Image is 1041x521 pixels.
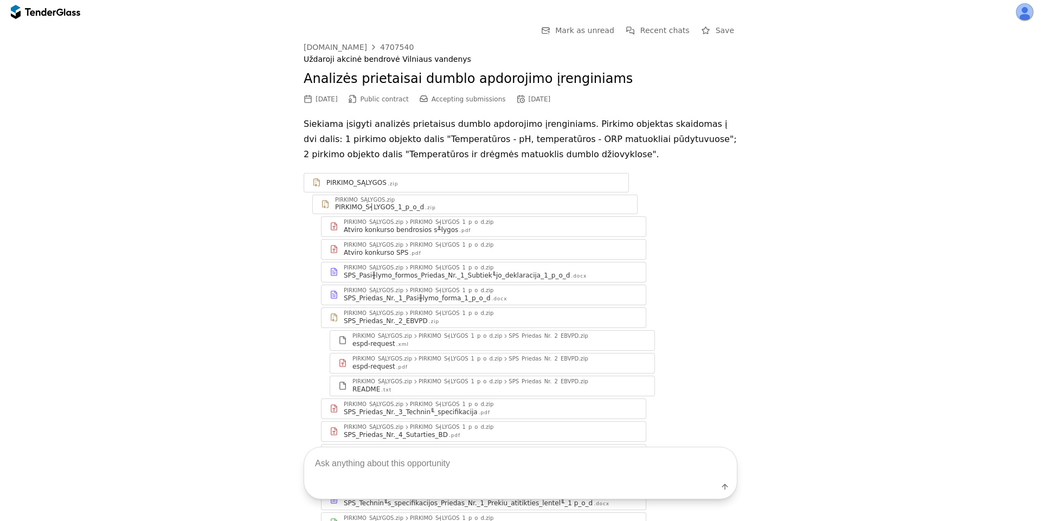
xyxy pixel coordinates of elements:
[716,26,734,35] span: Save
[509,356,588,362] div: SPS_Priedas_Nr._2_EBVPD.zip
[623,24,693,37] button: Recent chats
[344,288,403,293] div: PIRKIMO_SĄLYGOS.zip
[326,178,387,187] div: PIRKIMO_SĄLYGOS
[509,333,588,339] div: SPS_Priedas_Nr._2_EBVPD.zip
[344,226,458,234] div: Atviro konkurso bendrosios s╨lygos
[330,353,655,374] a: PIRKIMO_SĄLYGOS.zipPIRKIMO_S╡LYGOS_1_p_o_d.zipSPS_Priedas_Nr._2_EBVPD.zipespd-request.pdf
[698,24,737,37] button: Save
[380,43,414,51] div: 4707540
[410,265,493,271] div: PIRKIMO_S╡LYGOS_1_p_o_d.zip
[304,43,367,51] div: [DOMAIN_NAME]
[321,216,646,237] a: PIRKIMO_SĄLYGOS.zipPIRKIMO_S╡LYGOS_1_p_o_d.zipAtviro konkurso bendrosios s╨lygos.pdf
[304,55,737,64] div: Uždaroji akcinė bendrovė Vilniaus vandenys
[304,117,737,162] p: Siekiama įsigyti analizės prietaisus dumblo apdorojimo įrenginiams. Pirkimo objektas skaidomas į ...
[321,307,646,328] a: PIRKIMO_SĄLYGOS.zipPIRKIMO_S╡LYGOS_1_p_o_d.zipSPS_Priedas_Nr._2_EBVPD.zip
[509,379,588,384] div: SPS_Priedas_Nr._2_EBVPD.zip
[344,311,403,316] div: PIRKIMO_SĄLYGOS.zip
[419,356,502,362] div: PIRKIMO_S╡LYGOS_1_p_o_d.zip
[459,227,471,234] div: .pdf
[316,95,338,103] div: [DATE]
[321,285,646,305] a: PIRKIMO_SĄLYGOS.zipPIRKIMO_S╡LYGOS_1_p_o_d.zipSPS_Priedas_Nr._1_Pasi╫lymo_forma_1_p_o_d.docx
[344,271,570,280] div: SPS_Pasi╫lymo_formos_Priedas_Nr._1_Subtiek╙jo_deklaracija_1_p_o_d
[344,242,403,248] div: PIRKIMO_SĄLYGOS.zip
[410,402,493,407] div: PIRKIMO_S╡LYGOS_1_p_o_d.zip
[352,333,412,339] div: PIRKIMO_SĄLYGOS.zip
[321,262,646,282] a: PIRKIMO_SĄLYGOS.zipPIRKIMO_S╡LYGOS_1_p_o_d.zipSPS_Pasi╫lymo_formos_Priedas_Nr._1_Subtiek╙jo_dekla...
[344,317,428,325] div: SPS_Priedas_Nr._2_EBVPD
[555,26,614,35] span: Mark as unread
[381,387,391,394] div: .txt
[304,70,737,88] h2: Analizės prietaisai dumblo apdorojimo įrenginiams
[352,385,380,394] div: README
[344,408,478,416] div: SPS_Priedas_Nr._3_Technin╙_specifikacija
[529,95,551,103] div: [DATE]
[479,409,490,416] div: .pdf
[344,265,403,271] div: PIRKIMO_SĄLYGOS.zip
[410,288,493,293] div: PIRKIMO_S╡LYGOS_1_p_o_d.zip
[304,173,629,192] a: PIRKIMO_SĄLYGOS.zip
[312,195,638,214] a: PIRKIMO_SĄLYGOS.zipPIRKIMO_S╡LYGOS_1_p_o_d.zip
[344,248,408,257] div: Atviro konkurso SPS
[344,220,403,225] div: PIRKIMO_SĄLYGOS.zip
[352,362,395,371] div: espd-request
[432,95,506,103] span: Accepting submissions
[492,295,507,303] div: .docx
[344,424,403,430] div: PIRKIMO_SĄLYGOS.zip
[410,424,493,430] div: PIRKIMO_S╡LYGOS_1_p_o_d.zip
[352,379,412,384] div: PIRKIMO_SĄLYGOS.zip
[410,242,493,248] div: PIRKIMO_S╡LYGOS_1_p_o_d.zip
[419,333,502,339] div: PIRKIMO_S╡LYGOS_1_p_o_d.zip
[352,356,412,362] div: PIRKIMO_SĄLYGOS.zip
[410,311,493,316] div: PIRKIMO_S╡LYGOS_1_p_o_d.zip
[344,294,491,303] div: SPS_Priedas_Nr._1_Pasi╫lymo_forma_1_p_o_d
[640,26,690,35] span: Recent chats
[321,398,646,419] a: PIRKIMO_SĄLYGOS.zipPIRKIMO_S╡LYGOS_1_p_o_d.zipSPS_Priedas_Nr._3_Technin╙_specifikacija.pdf
[304,43,414,52] a: [DOMAIN_NAME]4707540
[344,402,403,407] div: PIRKIMO_SĄLYGOS.zip
[330,330,655,351] a: PIRKIMO_SĄLYGOS.zipPIRKIMO_S╡LYGOS_1_p_o_d.zipSPS_Priedas_Nr._2_EBVPD.zipespd-request.xml
[410,220,493,225] div: PIRKIMO_S╡LYGOS_1_p_o_d.zip
[538,24,618,37] button: Mark as unread
[429,318,439,325] div: .zip
[361,95,409,103] span: Public contract
[352,339,395,348] div: espd-request
[409,250,421,257] div: .pdf
[396,364,408,371] div: .pdf
[321,239,646,260] a: PIRKIMO_SĄLYGOS.zipPIRKIMO_S╡LYGOS_1_p_o_d.zipAtviro konkurso SPS.pdf
[388,181,398,188] div: .zip
[330,376,655,396] a: PIRKIMO_SĄLYGOS.zipPIRKIMO_S╡LYGOS_1_p_o_d.zipSPS_Priedas_Nr._2_EBVPD.zipREADME.txt
[396,341,409,348] div: .xml
[335,203,424,211] div: PIRKIMO_S╡LYGOS_1_p_o_d
[321,421,646,442] a: PIRKIMO_SĄLYGOS.zipPIRKIMO_S╡LYGOS_1_p_o_d.zipSPS_Priedas_Nr._4_Sutarties_BD.pdf
[425,204,435,211] div: .zip
[419,379,502,384] div: PIRKIMO_S╡LYGOS_1_p_o_d.zip
[571,273,587,280] div: .docx
[335,197,395,203] div: PIRKIMO_SĄLYGOS.zip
